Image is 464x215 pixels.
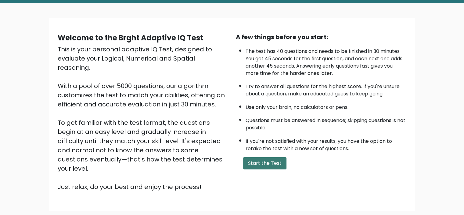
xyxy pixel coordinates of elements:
[243,157,286,169] button: Start the Test
[236,32,407,42] div: A few things before you start:
[246,114,407,132] li: Questions must be answered in sequence; skipping questions is not possible.
[246,101,407,111] li: Use only your brain, no calculators or pens.
[58,33,203,43] b: Welcome to the Brght Adaptive IQ Test
[246,135,407,152] li: If you're not satisfied with your results, you have the option to retake the test with a new set ...
[246,80,407,98] li: Try to answer all questions for the highest score. If you're unsure about a question, make an edu...
[246,45,407,77] li: The test has 40 questions and needs to be finished in 30 minutes. You get 45 seconds for the firs...
[58,45,228,191] div: This is your personal adaptive IQ Test, designed to evaluate your Logical, Numerical and Spatial ...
